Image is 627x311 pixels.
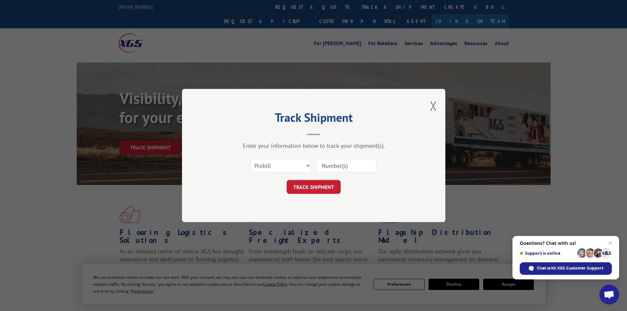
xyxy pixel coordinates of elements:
[606,239,614,247] span: Close chat
[520,251,575,256] span: Support is online
[316,159,377,172] input: Number(s)
[520,241,612,246] span: Questions? Chat with us!
[599,285,619,304] div: Open chat
[537,265,603,271] span: Chat with XGS Customer Support
[520,262,612,275] div: Chat with XGS Customer Support
[215,142,412,149] div: Enter your information below to track your shipment(s).
[287,180,341,194] button: TRACK SHIPMENT
[430,97,437,115] button: Close modal
[215,113,412,125] h2: Track Shipment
